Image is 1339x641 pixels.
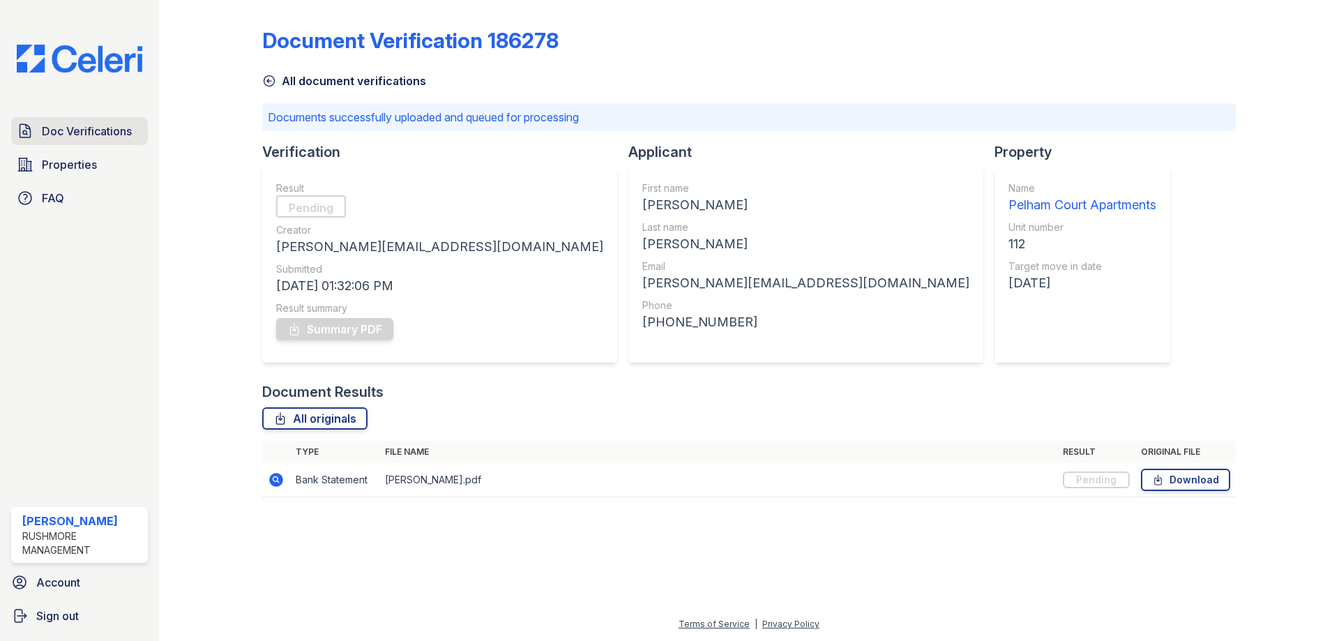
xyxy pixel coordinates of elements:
[22,529,142,557] div: Rushmore Management
[642,181,969,195] div: First name
[642,234,969,254] div: [PERSON_NAME]
[994,142,1181,162] div: Property
[290,441,379,463] th: Type
[6,568,153,596] a: Account
[11,117,148,145] a: Doc Verifications
[379,441,1057,463] th: File name
[22,513,142,529] div: [PERSON_NAME]
[11,184,148,212] a: FAQ
[42,123,132,139] span: Doc Verifications
[642,312,969,332] div: [PHONE_NUMBER]
[276,301,603,315] div: Result summary
[1008,220,1156,234] div: Unit number
[1008,234,1156,254] div: 112
[1063,472,1130,488] div: Pending
[262,142,628,162] div: Verification
[276,195,346,218] div: Pending
[642,259,969,273] div: Email
[6,602,153,630] a: Sign out
[262,407,368,430] a: All originals
[642,195,969,215] div: [PERSON_NAME]
[42,156,97,173] span: Properties
[1008,181,1156,215] a: Name Pelham Court Apartments
[262,382,384,402] div: Document Results
[262,73,426,89] a: All document verifications
[628,142,994,162] div: Applicant
[276,262,603,276] div: Submitted
[642,220,969,234] div: Last name
[642,273,969,293] div: [PERSON_NAME][EMAIL_ADDRESS][DOMAIN_NAME]
[1141,469,1230,491] a: Download
[1135,441,1236,463] th: Original file
[762,619,819,629] a: Privacy Policy
[262,28,559,53] div: Document Verification 186278
[379,463,1057,497] td: [PERSON_NAME].pdf
[1008,181,1156,195] div: Name
[268,109,1230,126] p: Documents successfully uploaded and queued for processing
[1008,259,1156,273] div: Target move in date
[290,463,379,497] td: Bank Statement
[1057,441,1135,463] th: Result
[36,574,80,591] span: Account
[276,237,603,257] div: [PERSON_NAME][EMAIL_ADDRESS][DOMAIN_NAME]
[1008,195,1156,215] div: Pelham Court Apartments
[11,151,148,179] a: Properties
[6,45,153,73] img: CE_Logo_Blue-a8612792a0a2168367f1c8372b55b34899dd931a85d93a1a3d3e32e68fde9ad4.png
[755,619,757,629] div: |
[36,608,79,624] span: Sign out
[679,619,750,629] a: Terms of Service
[276,181,603,195] div: Result
[42,190,64,206] span: FAQ
[276,223,603,237] div: Creator
[642,299,969,312] div: Phone
[1008,273,1156,293] div: [DATE]
[276,276,603,296] div: [DATE] 01:32:06 PM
